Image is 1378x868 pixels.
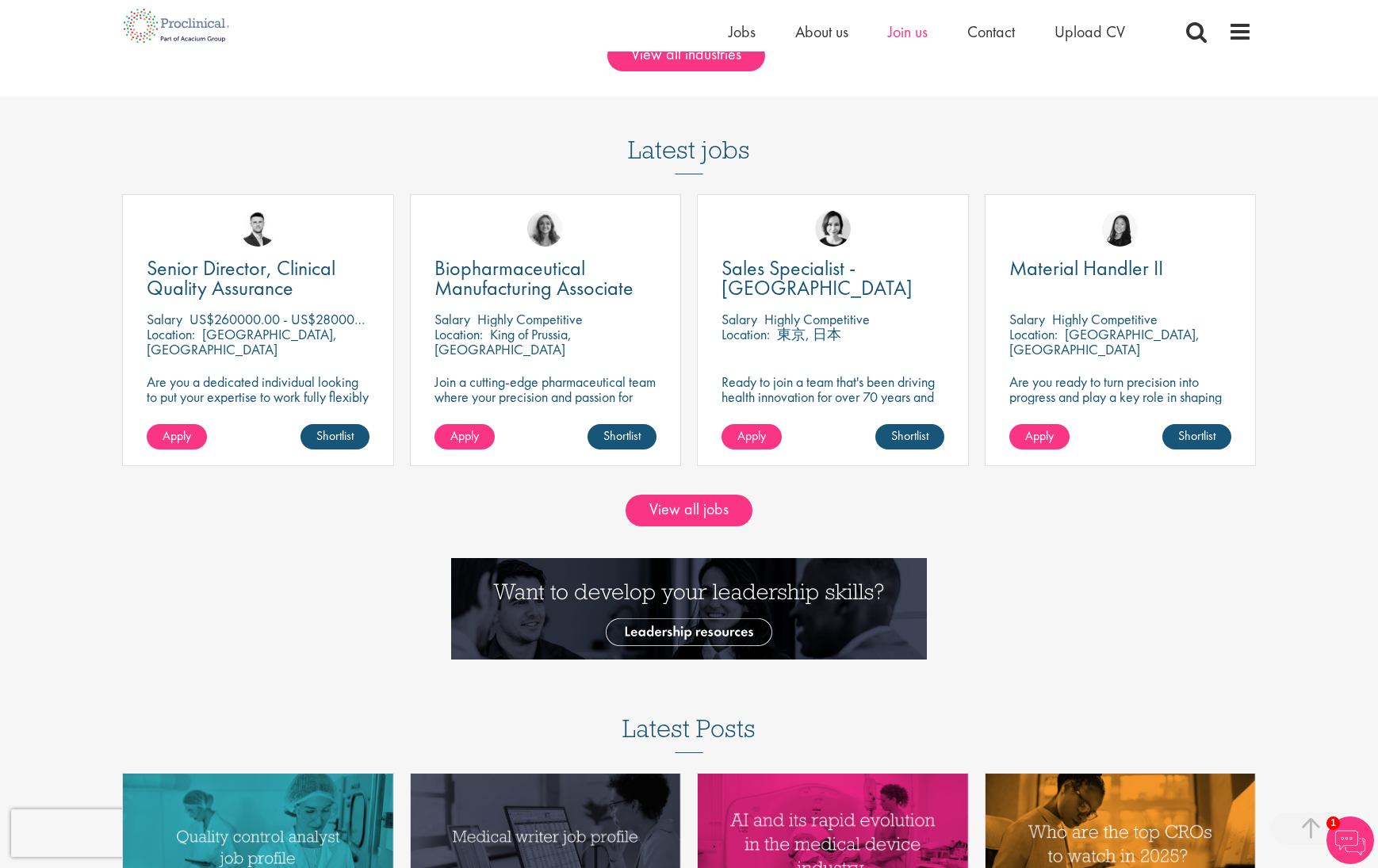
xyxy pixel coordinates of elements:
h3: Latest Posts [622,715,756,753]
a: Biopharmaceutical Manufacturing Associate [434,258,657,298]
span: Salary [1009,310,1045,328]
a: Contact [967,21,1015,42]
span: Apply [1025,427,1054,444]
p: Highly Competitive [477,310,583,328]
a: Apply [147,424,207,449]
img: Numhom Sudsok [1102,211,1138,247]
a: Apply [434,424,495,449]
p: Are you ready to turn precision into progress and play a key role in shaping the future of pharma... [1009,374,1232,419]
span: Salary [722,310,757,328]
a: Jobs [729,21,756,42]
p: [GEOGRAPHIC_DATA], [GEOGRAPHIC_DATA] [1009,325,1200,358]
p: Highly Competitive [1052,310,1158,328]
a: Shortlist [588,424,656,449]
img: Jackie Cerchio [527,211,563,247]
span: Apply [737,427,766,444]
h3: Latest jobs [628,97,750,174]
a: Material Handler II [1009,258,1232,278]
a: View all jobs [626,495,752,526]
a: Want to develop your leadership skills? See our Leadership Resources [451,598,927,615]
iframe: reCAPTCHA [11,809,214,857]
span: Material Handler II [1009,254,1163,281]
p: Are you a dedicated individual looking to put your expertise to work fully flexibly in a remote p... [147,374,369,449]
a: Shortlist [875,424,944,449]
p: [GEOGRAPHIC_DATA], [GEOGRAPHIC_DATA] [147,325,337,358]
a: Senior Director, Clinical Quality Assurance [147,258,369,298]
span: Location: [722,325,770,343]
span: Biopharmaceutical Manufacturing Associate [434,254,633,301]
span: Location: [1009,325,1058,343]
span: Sales Specialist - [GEOGRAPHIC_DATA] [722,254,913,301]
span: Salary [147,310,182,328]
p: Highly Competitive [764,310,870,328]
span: Apply [163,427,191,444]
a: View all industries [607,40,765,71]
a: Apply [1009,424,1070,449]
img: Nic Choa [815,211,851,247]
a: Shortlist [1162,424,1231,449]
a: Upload CV [1055,21,1125,42]
a: Join us [888,21,928,42]
p: King of Prussia, [GEOGRAPHIC_DATA] [434,325,572,358]
p: Join a cutting-edge pharmaceutical team where your precision and passion for quality will help sh... [434,374,657,434]
a: Sales Specialist - [GEOGRAPHIC_DATA] [722,258,944,298]
a: Shortlist [300,424,369,449]
img: Joshua Godden [240,211,276,247]
p: Ready to join a team that's been driving health innovation for over 70 years and build a career y... [722,374,944,434]
p: US$260000.00 - US$280000.00 per annum [189,310,442,328]
span: Location: [434,325,483,343]
span: Salary [434,310,470,328]
a: About us [795,21,848,42]
a: Apply [722,424,782,449]
span: Apply [450,427,479,444]
p: 東京, 日本 [777,325,841,343]
span: Senior Director, Clinical Quality Assurance [147,254,335,301]
img: Chatbot [1326,816,1374,864]
img: Want to develop your leadership skills? See our Leadership Resources [451,558,927,660]
span: 1 [1326,816,1340,830]
span: Location: [147,325,195,343]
